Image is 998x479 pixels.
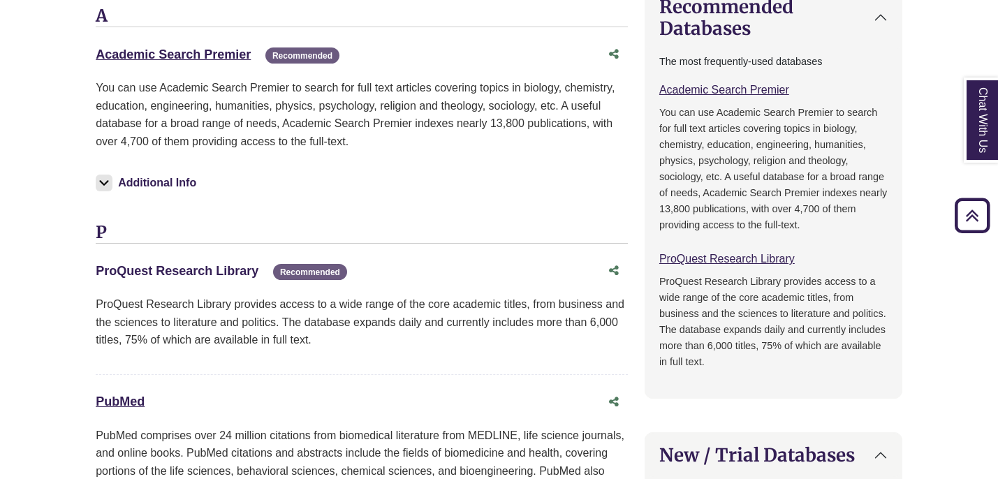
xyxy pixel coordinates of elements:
[600,389,628,415] button: Share this database
[96,223,628,244] h3: P
[265,47,339,64] span: Recommended
[96,295,628,349] p: ProQuest Research Library provides access to a wide range of the core academic titles, from busin...
[950,206,995,225] a: Back to Top
[600,258,628,284] button: Share this database
[96,79,628,150] p: You can use Academic Search Premier to search for full text articles covering topics in biology, ...
[96,173,200,193] button: Additional Info
[659,274,888,370] p: ProQuest Research Library provides access to a wide range of the core academic titles, from busin...
[96,6,628,27] h3: A
[659,253,795,265] a: ProQuest Research Library
[96,395,145,408] a: PubMed
[659,84,789,96] a: Academic Search Premier
[96,264,258,278] a: ProQuest Research Library
[659,54,888,70] p: The most frequently-used databases
[659,105,888,233] p: You can use Academic Search Premier to search for full text articles covering topics in biology, ...
[645,433,902,477] button: New / Trial Databases
[273,264,347,280] span: Recommended
[600,41,628,68] button: Share this database
[96,47,251,61] a: Academic Search Premier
